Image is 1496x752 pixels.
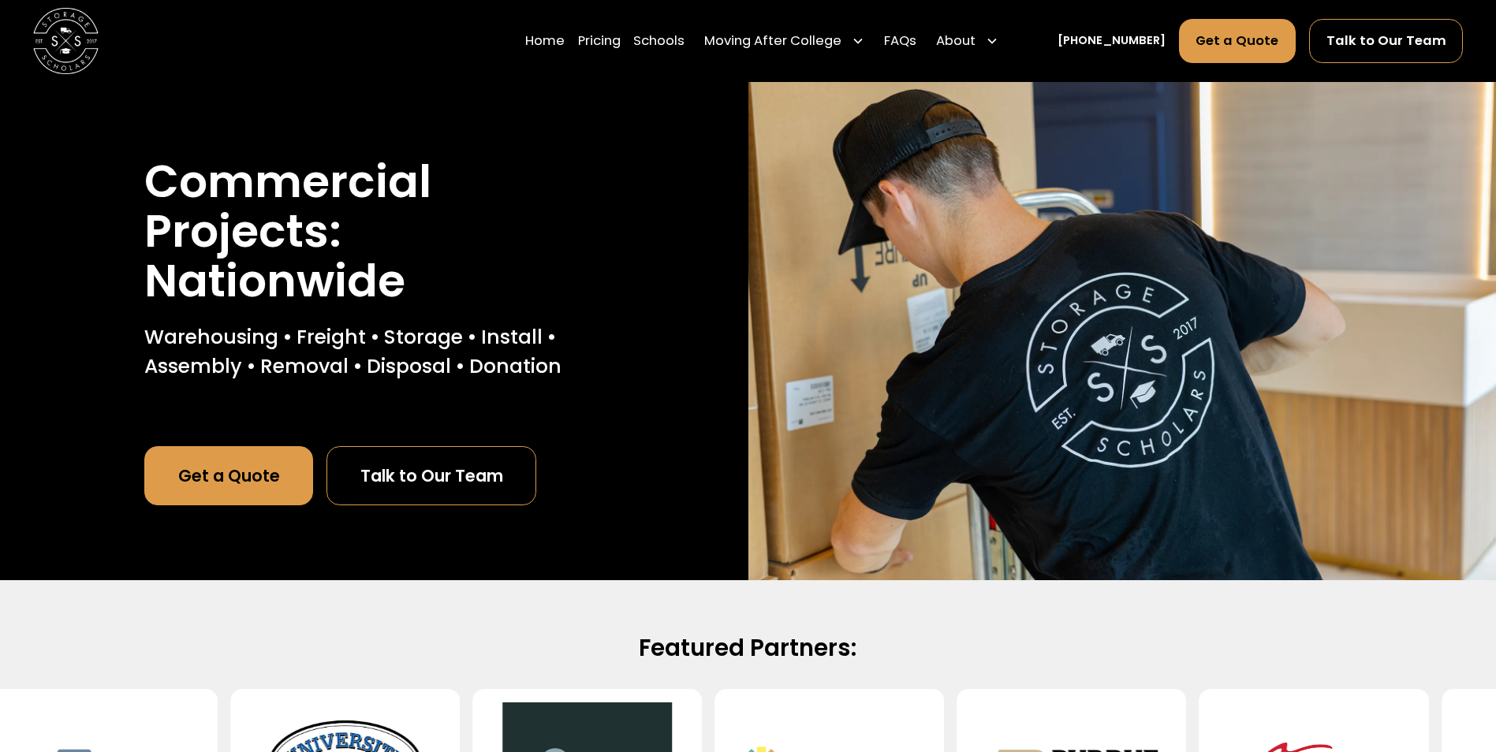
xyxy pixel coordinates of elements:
div: Moving After College [704,32,841,51]
p: Warehousing • Freight • Storage • Install • Assembly • Removal • Disposal • Donation [144,322,603,382]
a: Pricing [578,18,621,64]
div: About [936,32,976,51]
a: Home [525,18,565,64]
h2: Featured Partners: [223,633,1273,663]
a: Talk to Our Team [1309,19,1464,63]
div: Moving After College [698,18,871,64]
a: [PHONE_NUMBER] [1058,32,1166,50]
a: Talk to Our Team [326,446,536,505]
a: FAQs [884,18,916,64]
a: Get a Quote [144,446,313,505]
img: Storage Scholars main logo [33,8,99,73]
a: Get a Quote [1179,19,1296,63]
div: About [930,18,1005,64]
a: Schools [633,18,685,64]
h1: Commercial Projects: Nationwide [144,157,603,306]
